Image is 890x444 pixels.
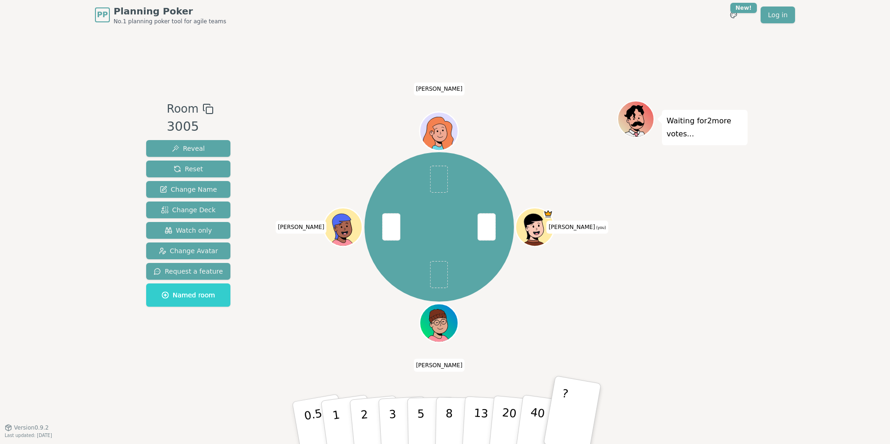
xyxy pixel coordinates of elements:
[555,387,569,437] p: ?
[167,101,198,117] span: Room
[146,263,230,280] button: Request a feature
[154,267,223,276] span: Request a feature
[667,114,743,141] p: Waiting for 2 more votes...
[95,5,226,25] a: PPPlanning PokerNo.1 planning poker tool for agile teams
[97,9,108,20] span: PP
[160,185,217,194] span: Change Name
[167,117,213,136] div: 3005
[114,5,226,18] span: Planning Poker
[276,221,327,234] span: Click to change your name
[146,140,230,157] button: Reveal
[5,433,52,438] span: Last updated: [DATE]
[161,205,216,215] span: Change Deck
[725,7,742,23] button: New!
[159,246,218,256] span: Change Avatar
[730,3,757,13] div: New!
[146,202,230,218] button: Change Deck
[114,18,226,25] span: No.1 planning poker tool for agile teams
[595,226,606,230] span: (you)
[146,283,230,307] button: Named room
[5,424,49,431] button: Version0.9.2
[517,209,553,245] button: Click to change your avatar
[546,221,608,234] span: Click to change your name
[414,82,465,95] span: Click to change your name
[146,161,230,177] button: Reset
[544,209,553,219] span: Brendan is the host
[14,424,49,431] span: Version 0.9.2
[146,242,230,259] button: Change Avatar
[761,7,795,23] a: Log in
[162,290,215,300] span: Named room
[414,358,465,371] span: Click to change your name
[165,226,212,235] span: Watch only
[146,222,230,239] button: Watch only
[174,164,203,174] span: Reset
[172,144,205,153] span: Reveal
[146,181,230,198] button: Change Name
